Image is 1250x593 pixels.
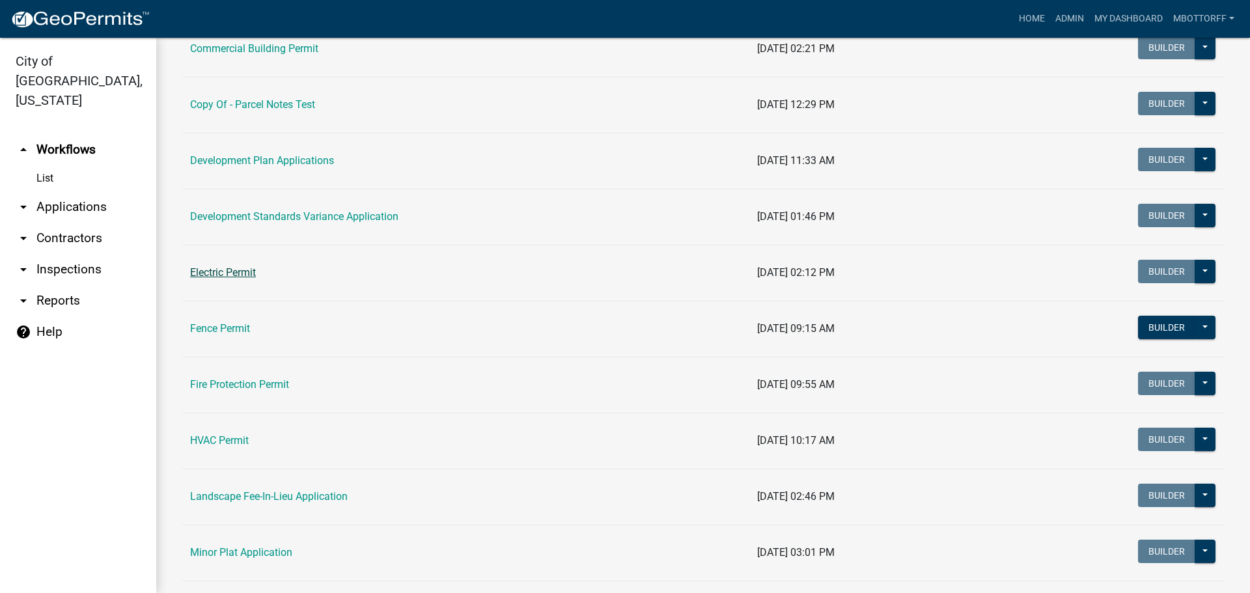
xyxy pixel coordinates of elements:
[190,210,398,223] a: Development Standards Variance Application
[16,142,31,158] i: arrow_drop_up
[1138,316,1195,339] button: Builder
[1050,7,1089,31] a: Admin
[757,378,835,391] span: [DATE] 09:55 AM
[757,322,835,335] span: [DATE] 09:15 AM
[757,434,835,447] span: [DATE] 10:17 AM
[1138,36,1195,59] button: Builder
[190,98,315,111] a: Copy Of - Parcel Notes Test
[16,324,31,340] i: help
[757,154,835,167] span: [DATE] 11:33 AM
[190,42,318,55] a: Commercial Building Permit
[1138,372,1195,395] button: Builder
[1138,540,1195,563] button: Builder
[190,546,292,559] a: Minor Plat Application
[190,378,289,391] a: Fire Protection Permit
[1089,7,1168,31] a: My Dashboard
[757,98,835,111] span: [DATE] 12:29 PM
[16,293,31,309] i: arrow_drop_down
[757,266,835,279] span: [DATE] 02:12 PM
[190,434,249,447] a: HVAC Permit
[1138,428,1195,451] button: Builder
[1014,7,1050,31] a: Home
[190,266,256,279] a: Electric Permit
[16,262,31,277] i: arrow_drop_down
[1138,484,1195,507] button: Builder
[1168,7,1240,31] a: Mbottorff
[1138,204,1195,227] button: Builder
[757,490,835,503] span: [DATE] 02:46 PM
[190,490,348,503] a: Landscape Fee-In-Lieu Application
[16,199,31,215] i: arrow_drop_down
[757,210,835,223] span: [DATE] 01:46 PM
[757,546,835,559] span: [DATE] 03:01 PM
[757,42,835,55] span: [DATE] 02:21 PM
[1138,260,1195,283] button: Builder
[1138,148,1195,171] button: Builder
[190,322,250,335] a: Fence Permit
[190,154,334,167] a: Development Plan Applications
[16,230,31,246] i: arrow_drop_down
[1138,92,1195,115] button: Builder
